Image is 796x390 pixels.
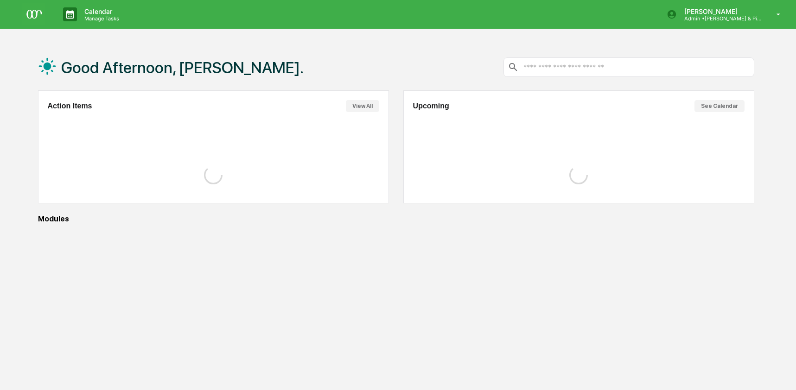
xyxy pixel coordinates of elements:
[77,7,124,15] p: Calendar
[677,7,763,15] p: [PERSON_NAME]
[38,214,754,223] div: Modules
[694,100,745,112] button: See Calendar
[413,102,449,110] h2: Upcoming
[677,15,763,22] p: Admin • [PERSON_NAME] & Pip Co.
[61,58,304,77] h1: Good Afternoon, [PERSON_NAME].
[346,100,379,112] button: View All
[77,15,124,22] p: Manage Tasks
[22,3,45,25] img: logo
[48,102,92,110] h2: Action Items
